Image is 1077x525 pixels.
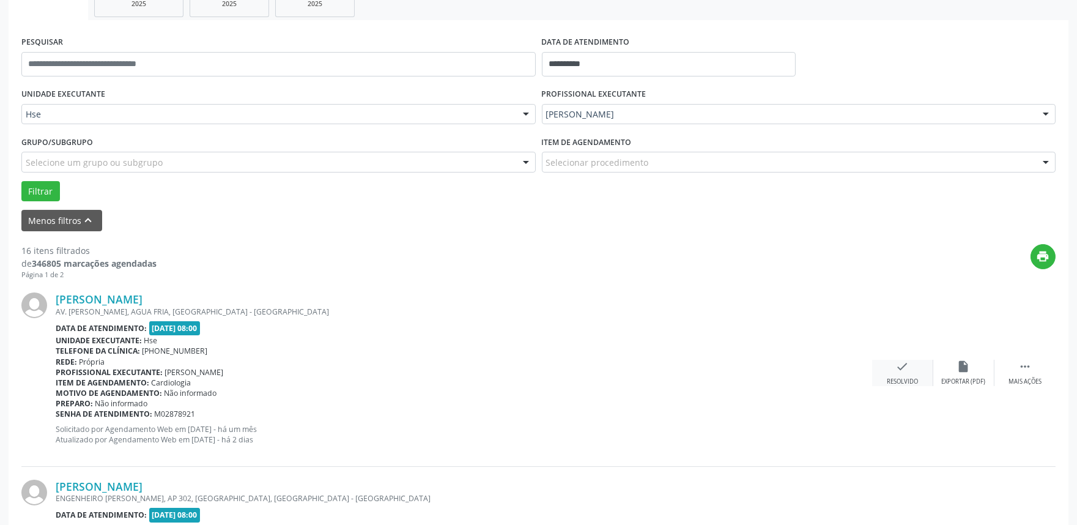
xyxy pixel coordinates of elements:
[32,258,157,269] strong: 346805 marcações agendadas
[21,133,93,152] label: Grupo/Subgrupo
[95,398,148,409] span: Não informado
[21,210,102,231] button: Menos filtroskeyboard_arrow_up
[82,214,95,227] i: keyboard_arrow_up
[56,307,872,317] div: AV. [PERSON_NAME], AGUA FRIA, [GEOGRAPHIC_DATA] - [GEOGRAPHIC_DATA]
[21,244,157,257] div: 16 itens filtrados
[56,335,142,346] b: Unidade executante:
[152,378,191,388] span: Cardiologia
[56,378,149,388] b: Item de agendamento:
[56,357,77,367] b: Rede:
[56,346,140,356] b: Telefone da clínica:
[21,85,105,104] label: UNIDADE EXECUTANTE
[957,360,971,373] i: insert_drive_file
[21,292,47,318] img: img
[1009,378,1042,386] div: Mais ações
[56,323,147,333] b: Data de atendimento:
[21,257,157,270] div: de
[142,346,208,356] span: [PHONE_NUMBER]
[149,508,201,522] span: [DATE] 08:00
[26,108,511,121] span: Hse
[1031,244,1056,269] button: print
[942,378,986,386] div: Exportar (PDF)
[56,388,162,398] b: Motivo de agendamento:
[21,270,157,280] div: Página 1 de 2
[56,409,152,419] b: Senha de atendimento:
[56,398,93,409] b: Preparo:
[165,367,224,378] span: [PERSON_NAME]
[896,360,909,373] i: check
[21,480,47,505] img: img
[887,378,918,386] div: Resolvido
[144,335,158,346] span: Hse
[56,493,872,504] div: ENGENHEIRO [PERSON_NAME], AP 302, [GEOGRAPHIC_DATA], [GEOGRAPHIC_DATA] - [GEOGRAPHIC_DATA]
[56,480,142,493] a: [PERSON_NAME]
[56,510,147,520] b: Data de atendimento:
[165,388,217,398] span: Não informado
[149,321,201,335] span: [DATE] 08:00
[56,367,163,378] b: Profissional executante:
[21,181,60,202] button: Filtrar
[542,133,632,152] label: Item de agendamento
[1018,360,1032,373] i: 
[155,409,196,419] span: M02878921
[542,33,630,52] label: DATA DE ATENDIMENTO
[80,357,105,367] span: Própria
[542,85,646,104] label: PROFISSIONAL EXECUTANTE
[1037,250,1050,263] i: print
[26,156,163,169] span: Selecione um grupo ou subgrupo
[21,33,63,52] label: PESQUISAR
[546,108,1031,121] span: [PERSON_NAME]
[546,156,649,169] span: Selecionar procedimento
[56,424,872,445] p: Solicitado por Agendamento Web em [DATE] - há um mês Atualizado por Agendamento Web em [DATE] - h...
[56,292,142,306] a: [PERSON_NAME]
